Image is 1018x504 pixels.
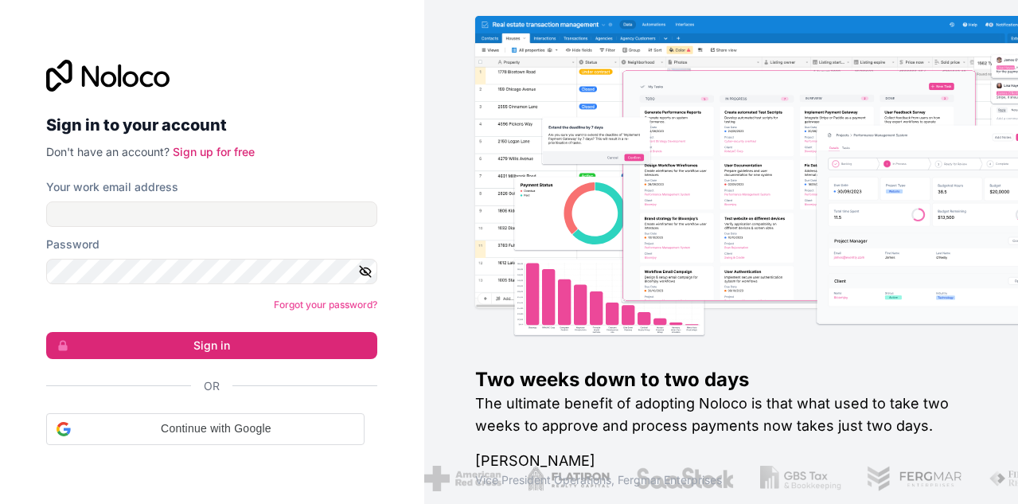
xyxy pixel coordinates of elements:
[423,466,501,491] img: /assets/american-red-cross-BAupjrZR.png
[274,299,377,311] a: Forgot your password?
[46,332,377,359] button: Sign in
[46,259,377,284] input: Password
[46,111,377,139] h2: Sign in to your account
[46,413,365,445] div: Continue with Google
[204,378,220,394] span: Or
[46,201,377,227] input: Email address
[46,145,170,158] span: Don't have an account?
[46,236,99,252] label: Password
[77,420,354,437] span: Continue with Google
[475,367,967,393] h1: Two weeks down to two days
[173,145,255,158] a: Sign up for free
[475,450,967,472] h1: [PERSON_NAME]
[475,472,967,488] h1: Vice President Operations , Fergmar Enterprises
[475,393,967,437] h2: The ultimate benefit of adopting Noloco is that what used to take two weeks to approve and proces...
[46,179,178,195] label: Your work email address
